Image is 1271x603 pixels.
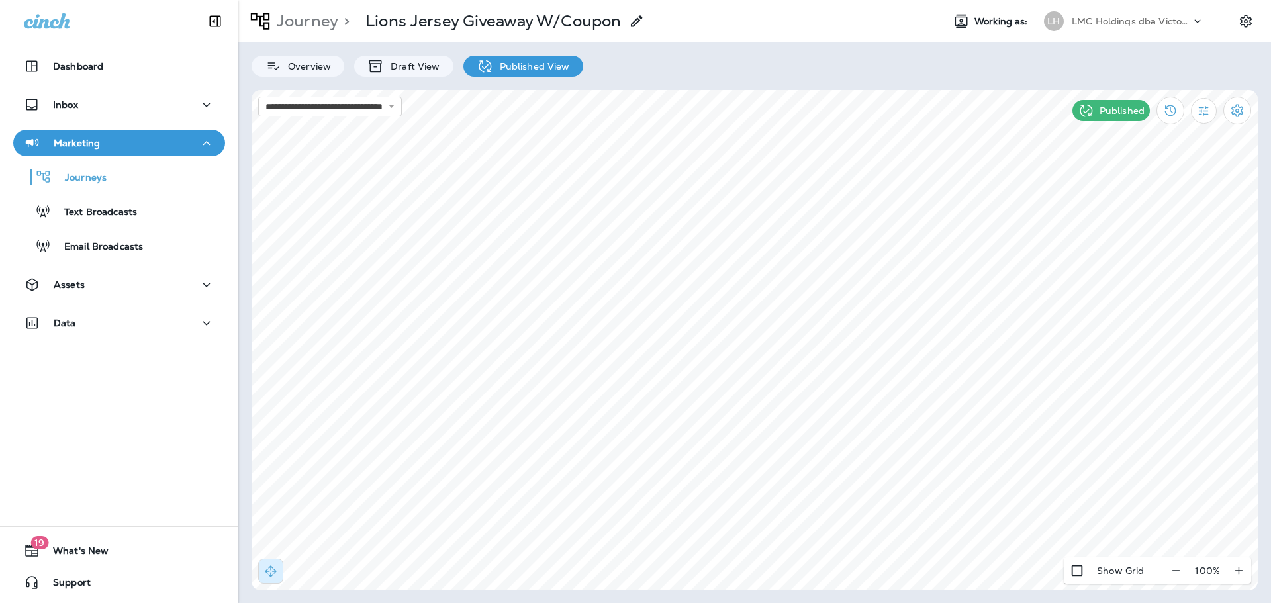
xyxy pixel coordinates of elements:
button: Journeys [13,163,225,191]
p: Assets [54,279,85,290]
button: Data [13,310,225,336]
p: Draft View [384,61,440,71]
button: Collapse Sidebar [197,8,234,34]
p: Published [1100,105,1145,116]
p: Journey [271,11,338,31]
p: LMC Holdings dba Victory Lane Quick Oil Change [1072,16,1191,26]
p: Dashboard [53,61,103,71]
p: Inbox [53,99,78,110]
button: Marketing [13,130,225,156]
button: View Changelog [1156,97,1184,124]
p: Marketing [54,138,100,148]
button: Assets [13,271,225,298]
button: Dashboard [13,53,225,79]
button: Email Broadcasts [13,232,225,259]
button: Text Broadcasts [13,197,225,225]
p: Overview [281,61,331,71]
span: Support [40,577,91,593]
p: > [338,11,350,31]
button: 19What's New [13,537,225,564]
p: Lions Jersey Giveaway W/Coupon [365,11,621,31]
button: Filter Statistics [1191,98,1217,124]
p: Show Grid [1097,565,1144,576]
button: Inbox [13,91,225,118]
span: Working as: [974,16,1031,27]
span: What's New [40,545,109,561]
p: Journeys [52,172,107,185]
button: Settings [1223,97,1251,124]
p: Email Broadcasts [51,241,143,254]
button: Support [13,569,225,596]
span: 19 [30,536,48,549]
p: Data [54,318,76,328]
p: Published View [493,61,570,71]
p: Text Broadcasts [51,207,137,219]
button: Settings [1234,9,1258,33]
p: 100 % [1195,565,1220,576]
div: LH [1044,11,1064,31]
